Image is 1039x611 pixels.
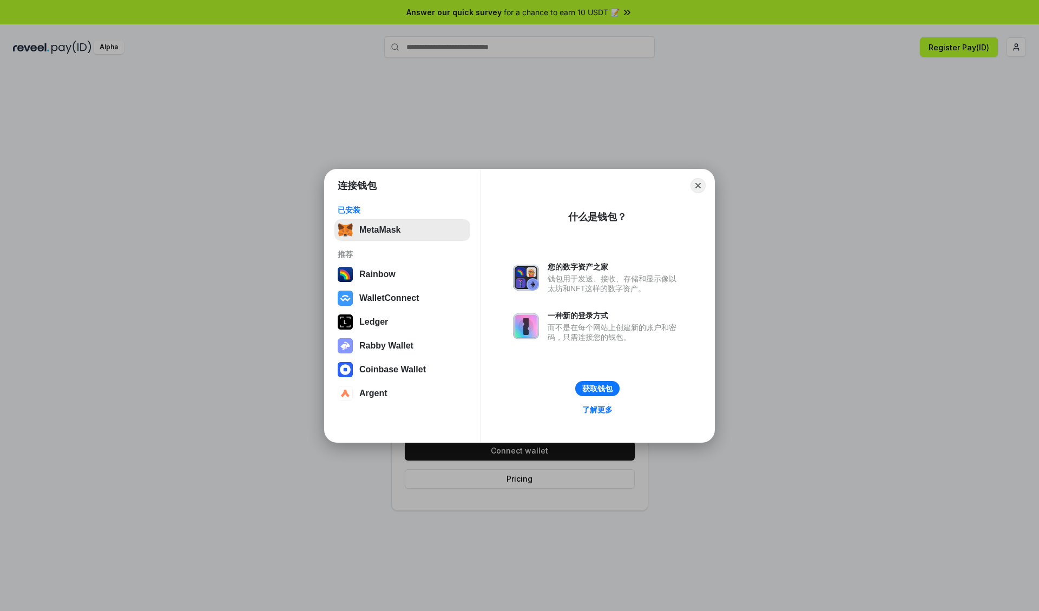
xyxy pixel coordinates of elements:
[548,262,682,272] div: 您的数字资产之家
[334,311,470,333] button: Ledger
[338,179,377,192] h1: 连接钱包
[334,219,470,241] button: MetaMask
[338,249,467,259] div: 推荐
[359,317,388,327] div: Ledger
[338,291,353,306] img: svg+xml,%3Csvg%20width%3D%2228%22%20height%3D%2228%22%20viewBox%3D%220%200%2028%2028%22%20fill%3D...
[338,222,353,238] img: svg+xml,%3Csvg%20fill%3D%22none%22%20height%3D%2233%22%20viewBox%3D%220%200%2035%2033%22%20width%...
[338,205,467,215] div: 已安装
[334,335,470,357] button: Rabby Wallet
[338,267,353,282] img: svg+xml,%3Csvg%20width%3D%22120%22%20height%3D%22120%22%20viewBox%3D%220%200%20120%20120%22%20fil...
[338,362,353,377] img: svg+xml,%3Csvg%20width%3D%2228%22%20height%3D%2228%22%20viewBox%3D%220%200%2028%2028%22%20fill%3D...
[359,270,396,279] div: Rainbow
[691,178,706,193] button: Close
[576,403,619,417] a: 了解更多
[359,293,419,303] div: WalletConnect
[334,359,470,380] button: Coinbase Wallet
[582,405,613,415] div: 了解更多
[359,225,400,235] div: MetaMask
[513,265,539,291] img: svg+xml,%3Csvg%20xmlns%3D%22http%3A%2F%2Fwww.w3.org%2F2000%2Fsvg%22%20fill%3D%22none%22%20viewBox...
[568,211,627,224] div: 什么是钱包？
[548,274,682,293] div: 钱包用于发送、接收、存储和显示像以太坊和NFT这样的数字资产。
[359,389,387,398] div: Argent
[548,311,682,320] div: 一种新的登录方式
[582,384,613,393] div: 获取钱包
[548,323,682,342] div: 而不是在每个网站上创建新的账户和密码，只需连接您的钱包。
[359,365,426,375] div: Coinbase Wallet
[338,386,353,401] img: svg+xml,%3Csvg%20width%3D%2228%22%20height%3D%2228%22%20viewBox%3D%220%200%2028%2028%22%20fill%3D...
[334,287,470,309] button: WalletConnect
[359,341,413,351] div: Rabby Wallet
[334,264,470,285] button: Rainbow
[334,383,470,404] button: Argent
[338,314,353,330] img: svg+xml,%3Csvg%20xmlns%3D%22http%3A%2F%2Fwww.w3.org%2F2000%2Fsvg%22%20width%3D%2228%22%20height%3...
[513,313,539,339] img: svg+xml,%3Csvg%20xmlns%3D%22http%3A%2F%2Fwww.w3.org%2F2000%2Fsvg%22%20fill%3D%22none%22%20viewBox...
[338,338,353,353] img: svg+xml,%3Csvg%20xmlns%3D%22http%3A%2F%2Fwww.w3.org%2F2000%2Fsvg%22%20fill%3D%22none%22%20viewBox...
[575,381,620,396] button: 获取钱包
